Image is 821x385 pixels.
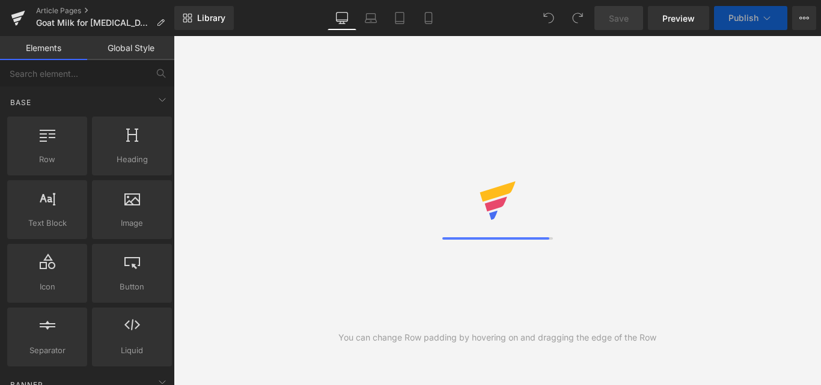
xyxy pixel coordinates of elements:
[96,217,168,229] span: Image
[87,36,174,60] a: Global Style
[96,344,168,357] span: Liquid
[566,6,590,30] button: Redo
[11,153,84,166] span: Row
[328,6,356,30] a: Desktop
[197,13,225,23] span: Library
[728,13,758,23] span: Publish
[11,344,84,357] span: Separator
[96,280,168,293] span: Button
[414,6,443,30] a: Mobile
[11,280,84,293] span: Icon
[356,6,385,30] a: Laptop
[36,6,174,16] a: Article Pages
[714,6,787,30] button: Publish
[36,18,151,28] span: Goat Milk for [MEDICAL_DATA]: Myths vs. Truth You Should Know
[11,217,84,229] span: Text Block
[174,6,234,30] a: New Library
[96,153,168,166] span: Heading
[537,6,561,30] button: Undo
[385,6,414,30] a: Tablet
[338,331,656,344] div: You can change Row padding by hovering on and dragging the edge of the Row
[648,6,709,30] a: Preview
[9,97,32,108] span: Base
[662,12,695,25] span: Preview
[609,12,629,25] span: Save
[792,6,816,30] button: More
